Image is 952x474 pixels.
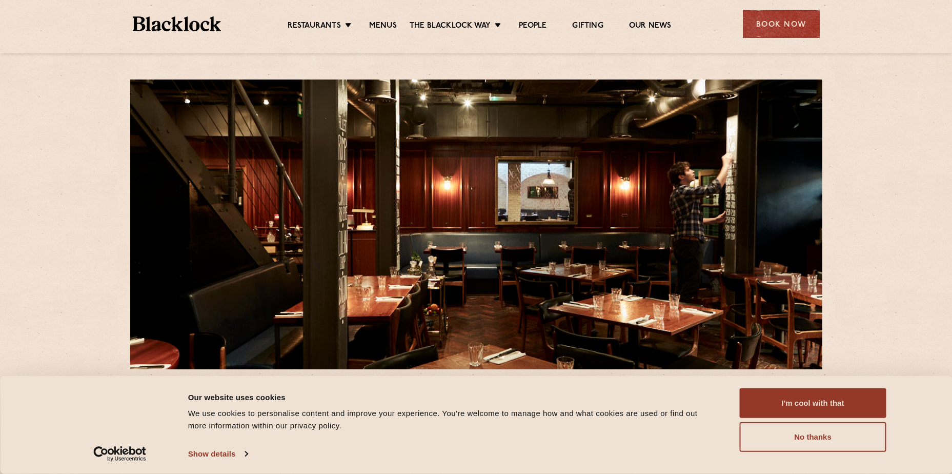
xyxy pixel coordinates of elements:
[519,21,546,32] a: People
[629,21,672,32] a: Our News
[740,422,886,452] button: No thanks
[75,446,165,462] a: Usercentrics Cookiebot - opens in a new window
[188,407,717,432] div: We use cookies to personalise content and improve your experience. You're welcome to manage how a...
[410,21,491,32] a: The Blacklock Way
[369,21,397,32] a: Menus
[740,388,886,418] button: I'm cool with that
[133,16,221,31] img: BL_Textured_Logo-footer-cropped.svg
[188,391,717,403] div: Our website uses cookies
[572,21,603,32] a: Gifting
[188,446,248,462] a: Show details
[288,21,341,32] a: Restaurants
[743,10,820,38] div: Book Now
